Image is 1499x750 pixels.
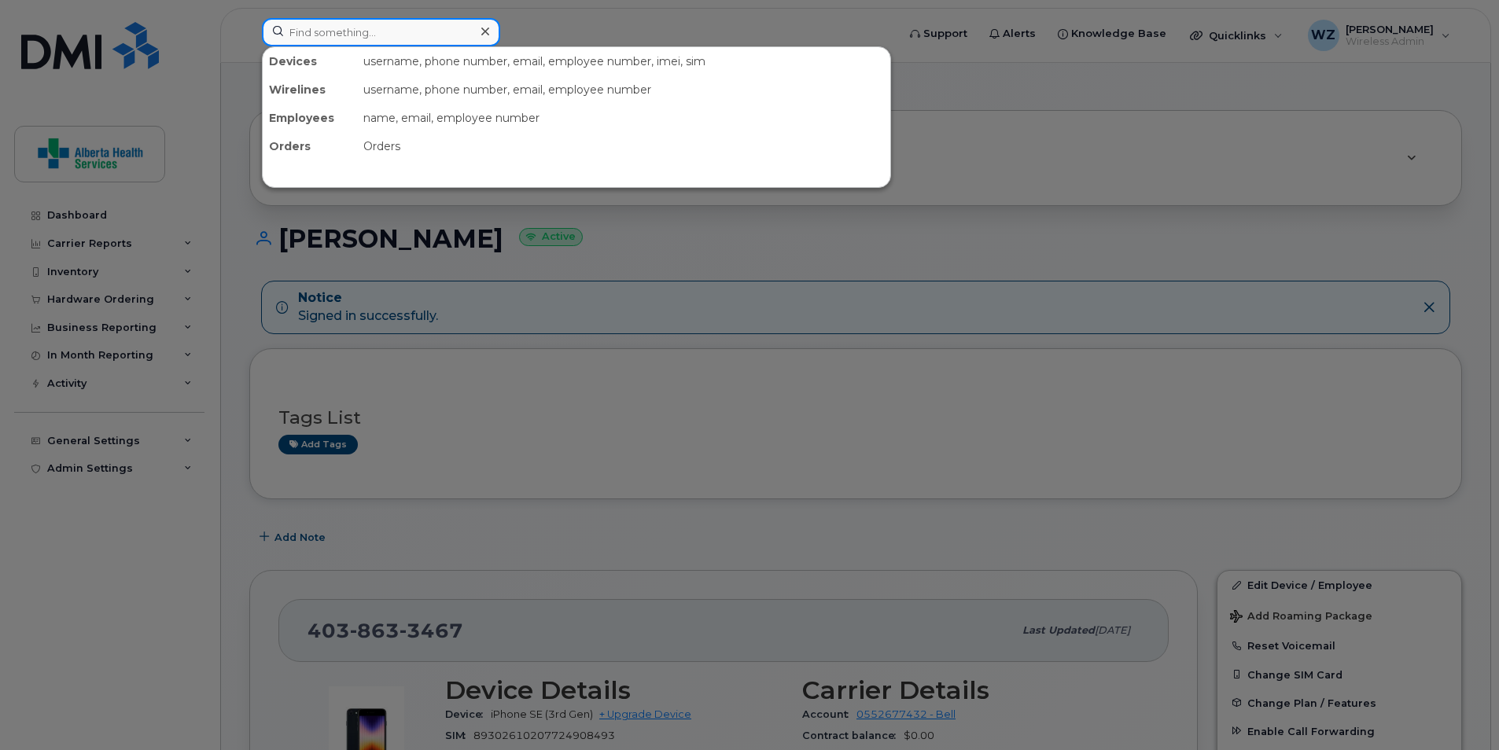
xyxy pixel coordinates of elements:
div: Wirelines [263,75,357,104]
div: Devices [263,47,357,75]
div: username, phone number, email, employee number [357,75,890,104]
div: Employees [263,104,357,132]
div: Orders [357,132,890,160]
div: name, email, employee number [357,104,890,132]
div: username, phone number, email, employee number, imei, sim [357,47,890,75]
div: Orders [263,132,357,160]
